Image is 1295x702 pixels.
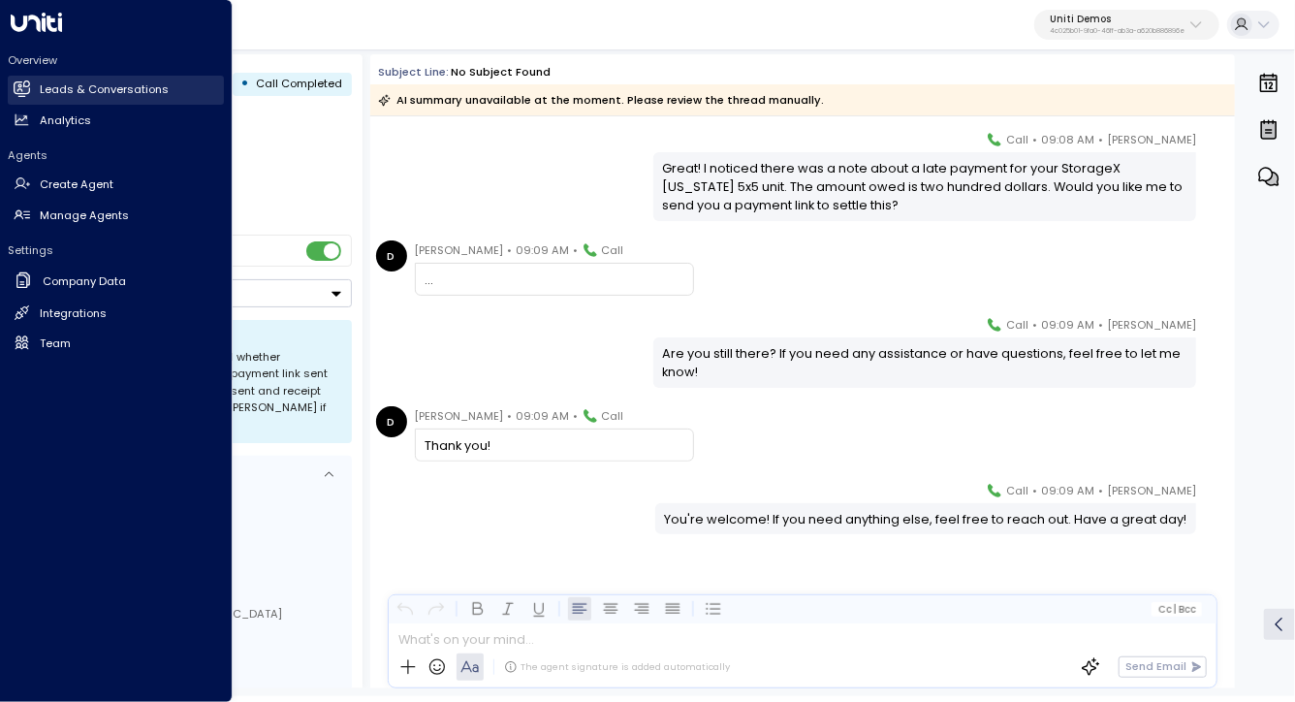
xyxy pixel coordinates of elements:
[504,660,730,674] div: The agent signature is added automatically
[1098,315,1103,335] span: •
[40,207,129,224] h2: Manage Agents
[378,90,824,110] div: AI summary unavailable at the moment. Please review the thread manually.
[1204,315,1235,346] img: 110_headshot.jpg
[8,242,224,258] h2: Settings
[40,335,71,352] h2: Team
[415,406,504,426] span: [PERSON_NAME]
[1050,27,1184,35] p: 4c025b01-9fa0-46ff-ab3a-a620b886896e
[1041,315,1094,335] span: 09:09 AM
[8,201,224,230] a: Manage Agents
[425,436,683,455] div: Thank you!
[1041,481,1094,500] span: 09:09 AM
[1098,481,1103,500] span: •
[517,240,570,260] span: 09:09 AM
[378,64,449,80] span: Subject Line:
[663,344,1187,381] div: Are you still there? If you need any assistance or have questions, feel free to let me know!
[8,76,224,105] a: Leads & Conversations
[8,299,224,328] a: Integrations
[8,52,224,68] h2: Overview
[8,171,224,200] a: Create Agent
[1152,602,1202,617] button: Cc|Bcc
[8,266,224,298] a: Company Data
[40,305,107,322] h2: Integrations
[43,273,126,290] h2: Company Data
[1006,130,1028,149] span: Call
[1034,10,1219,41] button: Uniti Demos4c025b01-9fa0-46ff-ab3a-a620b886896e
[376,406,407,437] div: D
[508,240,513,260] span: •
[1041,130,1094,149] span: 09:08 AM
[8,106,224,135] a: Analytics
[394,597,417,621] button: Undo
[1107,130,1196,149] span: [PERSON_NAME]
[602,406,624,426] span: Call
[517,406,570,426] span: 09:09 AM
[1032,130,1037,149] span: •
[240,70,249,98] div: •
[8,329,224,358] a: Team
[1158,604,1196,615] span: Cc Bcc
[1204,130,1235,161] img: 110_headshot.jpg
[8,147,224,163] h2: Agents
[1006,481,1028,500] span: Call
[1204,481,1235,512] img: 110_headshot.jpg
[40,176,113,193] h2: Create Agent
[451,64,551,80] div: No subject found
[415,240,504,260] span: [PERSON_NAME]
[425,597,448,621] button: Redo
[1050,14,1184,25] p: Uniti Demos
[256,76,342,91] span: Call Completed
[574,240,579,260] span: •
[40,81,169,98] h2: Leads & Conversations
[602,240,624,260] span: Call
[376,240,407,271] div: D
[1006,315,1028,335] span: Call
[574,406,579,426] span: •
[425,271,683,289] div: ...
[663,159,1187,215] div: Great! I noticed there was a note about a late payment for your StorageX [US_STATE] 5x5 unit. The...
[40,112,91,129] h2: Analytics
[1107,315,1196,335] span: [PERSON_NAME]
[1107,481,1196,500] span: [PERSON_NAME]
[664,510,1186,528] div: You're welcome! If you need anything else, feel free to reach out. Have a great day!
[508,406,513,426] span: •
[1032,481,1037,500] span: •
[1098,130,1103,149] span: •
[1032,315,1037,335] span: •
[1174,604,1177,615] span: |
